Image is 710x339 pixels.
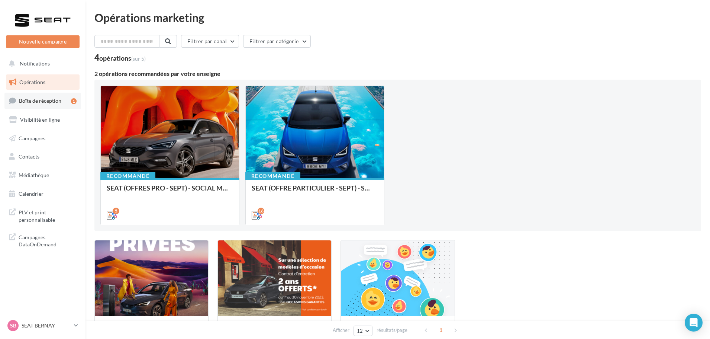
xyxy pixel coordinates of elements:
div: 4 [94,54,146,62]
a: Opérations [4,74,81,90]
button: Notifications [4,56,78,71]
span: 12 [357,328,363,334]
a: Boîte de réception1 [4,93,81,109]
button: Nouvelle campagne [6,35,80,48]
a: Contacts [4,149,81,164]
span: Campagnes [19,135,45,141]
a: Campagnes DataOnDemand [4,229,81,251]
div: Opérations marketing [94,12,701,23]
div: 1 [71,98,77,104]
div: Recommandé [245,172,300,180]
span: SB [10,322,16,329]
span: (sur 5) [131,55,146,62]
div: 2 opérations recommandées par votre enseigne [94,71,701,77]
a: Médiathèque [4,167,81,183]
a: PLV et print personnalisable [4,204,81,226]
div: SEAT (OFFRES PRO - SEPT) - SOCIAL MEDIA [107,184,233,199]
a: Visibilité en ligne [4,112,81,128]
button: 12 [354,326,372,336]
div: 5 [113,208,119,214]
a: Campagnes [4,131,81,146]
span: Médiathèque [19,172,49,178]
span: Contacts [19,153,39,160]
span: 1 [435,324,447,336]
a: SB SEAT BERNAY [6,319,80,333]
span: Notifications [20,60,50,67]
span: Boîte de réception [19,97,61,104]
span: Afficher [333,327,349,334]
button: Filtrer par catégorie [243,35,311,48]
span: PLV et print personnalisable [19,207,77,223]
span: résultats/page [377,327,407,334]
span: Calendrier [19,191,43,197]
div: Open Intercom Messenger [685,314,703,332]
div: 16 [258,208,264,214]
a: Calendrier [4,186,81,202]
span: Campagnes DataOnDemand [19,232,77,248]
span: Visibilité en ligne [20,116,60,123]
div: Recommandé [100,172,155,180]
span: Opérations [19,79,45,85]
p: SEAT BERNAY [22,322,71,329]
div: opérations [99,55,146,61]
div: SEAT (OFFRE PARTICULIER - SEPT) - SOCIAL MEDIA [252,184,378,199]
button: Filtrer par canal [181,35,239,48]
